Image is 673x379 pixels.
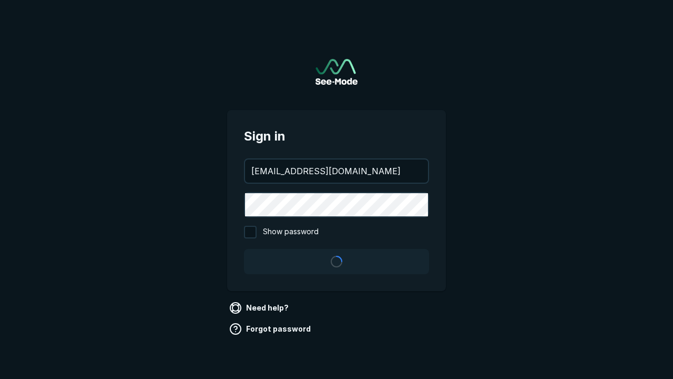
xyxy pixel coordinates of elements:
input: your@email.com [245,159,428,183]
a: Go to sign in [315,59,358,85]
a: Forgot password [227,321,315,337]
a: Need help? [227,300,293,316]
span: Sign in [244,127,429,146]
img: See-Mode Logo [315,59,358,85]
span: Show password [263,226,319,238]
